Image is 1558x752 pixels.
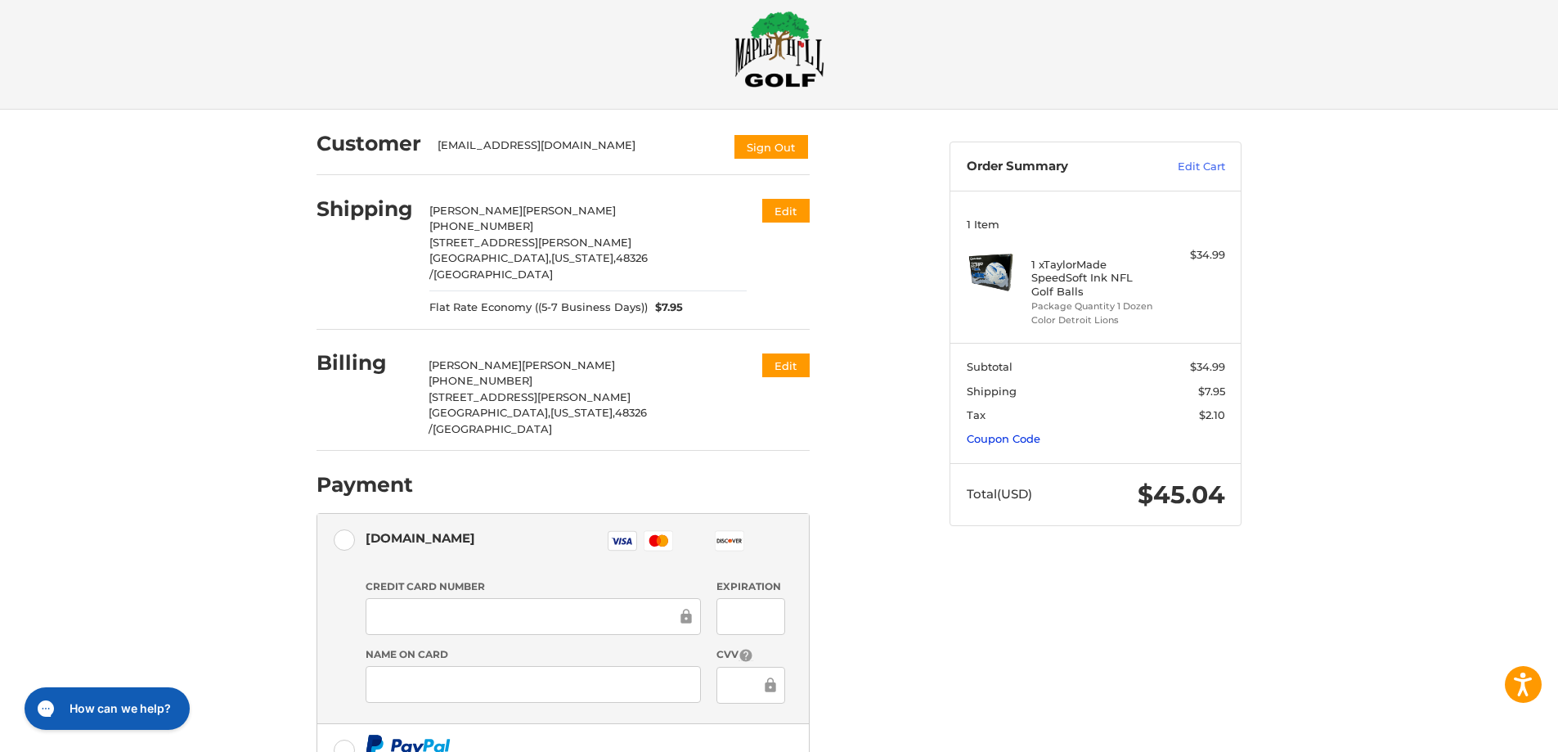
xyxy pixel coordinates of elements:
span: $45.04 [1138,480,1225,510]
iframe: Gorgias live chat messenger [16,682,195,736]
span: [US_STATE], [551,251,616,264]
h2: Billing [317,350,412,376]
h3: Order Summary [967,159,1143,175]
span: $7.95 [1198,385,1225,398]
button: Edit [762,353,810,377]
span: [STREET_ADDRESS][PERSON_NAME] [429,236,631,249]
span: [PHONE_NUMBER] [429,374,532,387]
label: Credit Card Number [366,579,701,594]
span: 48326 / [429,251,648,281]
h3: 1 Item [967,218,1225,231]
span: [PERSON_NAME] [429,204,523,217]
span: [GEOGRAPHIC_DATA] [433,268,553,281]
span: [GEOGRAPHIC_DATA] [433,422,552,435]
img: Maple Hill Golf [734,11,824,88]
h2: Shipping [317,196,413,222]
label: Name on Card [366,647,701,662]
span: $2.10 [1199,408,1225,421]
li: Package Quantity 1 Dozen [1031,299,1156,313]
div: $34.99 [1161,247,1225,263]
span: 48326 / [429,406,647,435]
span: Subtotal [967,360,1012,373]
span: Total (USD) [967,486,1032,502]
a: Coupon Code [967,432,1040,445]
span: [PHONE_NUMBER] [429,219,533,232]
a: Edit Cart [1143,159,1225,175]
span: $34.99 [1190,360,1225,373]
h4: 1 x TaylorMade SpeedSoft Ink NFL Golf Balls [1031,258,1156,298]
div: [EMAIL_ADDRESS][DOMAIN_NAME] [438,137,717,160]
span: Flat Rate Economy ((5-7 Business Days)) [429,299,648,316]
span: [GEOGRAPHIC_DATA], [429,251,551,264]
h2: Payment [317,472,413,498]
span: [PERSON_NAME] [523,204,616,217]
span: $7.95 [648,299,684,316]
li: Color Detroit Lions [1031,313,1156,327]
span: [PERSON_NAME] [429,358,522,371]
button: Sign Out [733,133,810,160]
span: [STREET_ADDRESS][PERSON_NAME] [429,390,631,403]
span: [US_STATE], [550,406,615,419]
span: Tax [967,408,986,421]
div: [DOMAIN_NAME] [366,525,475,552]
span: [PERSON_NAME] [522,358,615,371]
label: CVV [716,647,784,663]
button: Edit [762,199,810,223]
h2: Customer [317,131,421,156]
label: Expiration [716,579,784,594]
span: [GEOGRAPHIC_DATA], [429,406,550,419]
span: Shipping [967,385,1017,398]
